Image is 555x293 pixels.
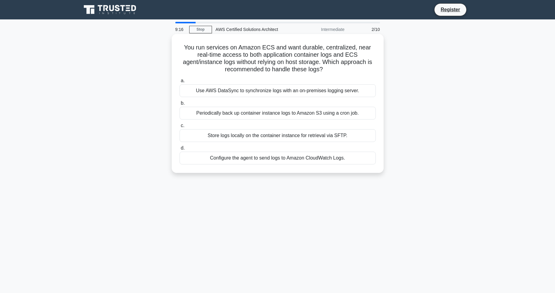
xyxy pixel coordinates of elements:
span: b. [181,100,185,106]
span: a. [181,78,185,83]
div: Intermediate [295,23,348,35]
div: Use AWS DataSync to synchronize logs with an on-premises logging server. [180,84,376,97]
div: AWS Certified Solutions Architect [212,23,295,35]
span: c. [181,123,184,128]
span: d. [181,145,185,150]
a: Register [437,6,464,13]
div: 9:16 [172,23,189,35]
div: Configure the agent to send logs to Amazon CloudWatch Logs. [180,152,376,164]
h5: You run services on Amazon ECS and want durable, centralized, near real-time access to both appli... [179,44,376,73]
div: Periodically back up container instance logs to Amazon S3 using a cron job. [180,107,376,120]
a: Stop [189,26,212,33]
div: Store logs locally on the container instance for retrieval via SFTP. [180,129,376,142]
div: 2/10 [348,23,384,35]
